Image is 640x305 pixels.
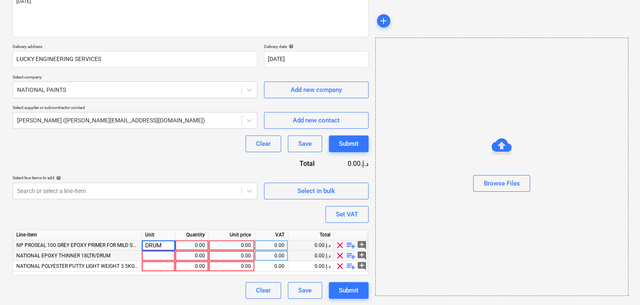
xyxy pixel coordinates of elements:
[16,263,146,269] span: NATIONAL POLYESTER PUTTY LIGHT WEIGHT 3.5KG/GLN
[288,261,334,272] div: 0.00د.إ.‏
[264,81,369,98] button: Add new company
[54,175,61,180] span: help
[264,112,369,129] button: Add new contact
[357,261,367,271] span: add_comment
[291,84,342,95] div: Add new company
[293,115,340,126] div: Add new contact
[346,240,356,250] span: playlist_add
[287,44,294,49] span: help
[264,51,369,68] input: Delivery date not specified
[212,261,251,272] div: 0.00
[288,282,322,299] button: Save
[209,230,255,240] div: Unit price
[264,183,369,199] button: Select in bulk
[288,240,334,251] div: 0.00د.إ.‏
[375,38,628,296] div: Browse Files
[256,285,271,296] div: Clear
[212,251,251,261] div: 0.00
[175,230,209,240] div: Quantity
[298,285,312,296] div: Save
[13,51,257,68] input: Delivery address
[336,209,358,220] div: Set VAT
[16,242,176,248] span: NP PROSEAL 100 GREY EPOXY PRIMER FOR MILD STEEL 20 LTR/DRUM
[246,135,281,152] button: Clear
[297,186,335,196] div: Select in bulk
[258,251,284,261] div: 0.00
[346,251,356,261] span: playlist_add
[325,206,369,223] button: Set VAT
[335,240,345,250] span: clear
[346,261,356,271] span: playlist_add
[258,261,284,272] div: 0.00
[256,138,271,149] div: Clear
[473,175,530,192] button: Browse Files
[339,285,358,296] div: Submit
[379,16,389,26] span: add
[329,282,369,299] button: Submit
[484,178,520,189] div: Browse Files
[246,282,281,299] button: Clear
[13,44,257,51] p: Delivery address
[13,175,257,180] div: Select line-items to add
[179,251,205,261] div: 0.00
[598,265,640,305] iframe: Chat Widget
[179,240,205,251] div: 0.00
[142,230,175,240] div: Unit
[260,159,328,168] div: Total
[339,138,358,149] div: Submit
[357,251,367,261] span: add_comment
[179,261,205,272] div: 0.00
[258,240,284,251] div: 0.00
[298,138,312,149] div: Save
[329,135,369,152] button: Submit
[328,159,369,168] div: 0.00د.إ.‏
[212,240,251,251] div: 0.00
[13,74,257,81] p: Select company
[288,135,322,152] button: Save
[335,261,345,271] span: clear
[288,230,334,240] div: Total
[13,230,142,240] div: Line-item
[357,240,367,250] span: add_comment
[13,105,257,112] p: Select supplier or subcontractor contact
[16,253,110,259] span: NATIONAL EPOXY THINNER 18LTR/DRUM
[335,251,345,261] span: clear
[288,251,334,261] div: 0.00د.إ.‏
[264,44,369,49] div: Delivery date
[255,230,288,240] div: VAT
